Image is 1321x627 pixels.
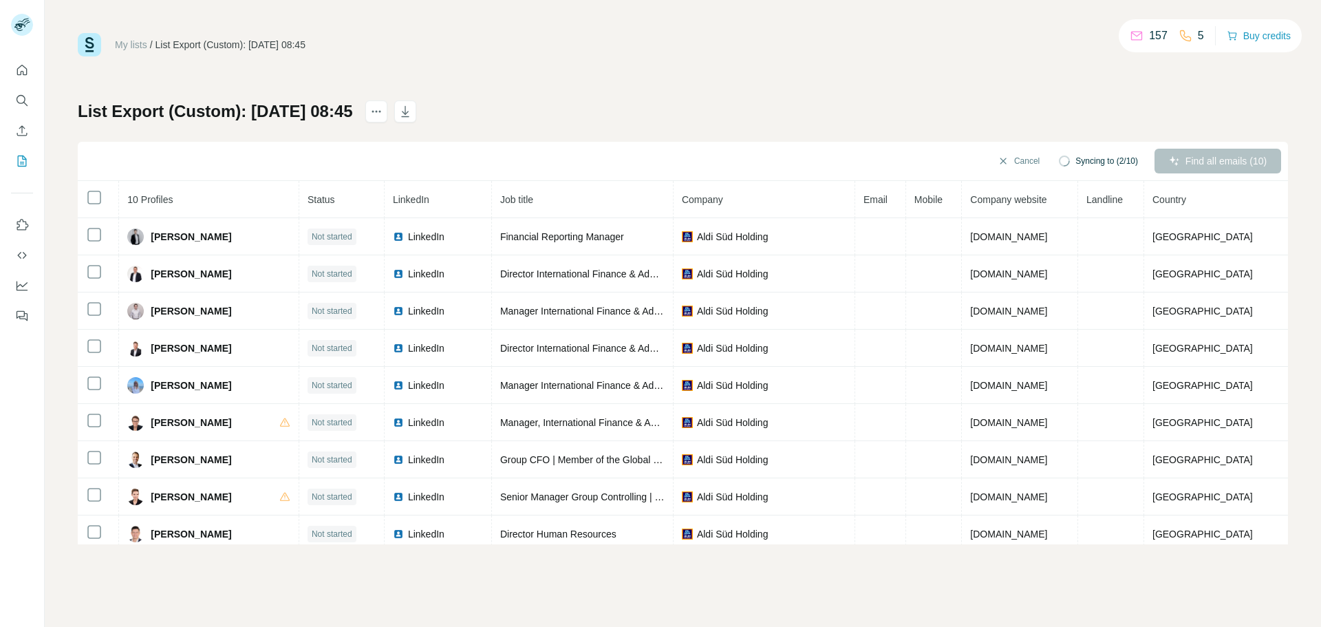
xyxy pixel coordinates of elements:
span: Aldi Süd Holding [697,453,769,467]
span: Aldi Süd Holding [697,490,769,504]
img: Avatar [127,526,144,542]
span: [PERSON_NAME] [151,304,231,318]
span: LinkedIn [408,304,444,318]
img: company-logo [682,231,693,242]
button: My lists [11,149,33,173]
p: 157 [1149,28,1168,44]
img: company-logo [682,343,693,354]
img: LinkedIn logo [393,417,404,428]
span: [DOMAIN_NAME] [970,306,1047,317]
img: Avatar [127,229,144,245]
span: [GEOGRAPHIC_DATA] [1152,454,1253,465]
span: Director International Finance & Administration [500,343,699,354]
span: [DOMAIN_NAME] [970,343,1047,354]
span: Aldi Süd Holding [697,230,769,244]
img: Surfe Logo [78,33,101,56]
p: 5 [1198,28,1204,44]
button: Feedback [11,304,33,328]
span: [PERSON_NAME] [151,527,231,541]
span: Not started [312,416,352,429]
img: LinkedIn logo [393,343,404,354]
img: company-logo [682,529,693,540]
img: company-logo [682,268,693,279]
span: 10 Profiles [127,194,173,205]
span: Company [682,194,723,205]
span: LinkedIn [408,379,444,392]
span: [GEOGRAPHIC_DATA] [1152,417,1253,428]
span: Manager International Finance & Administration [500,306,703,317]
span: Not started [312,342,352,354]
span: Director International Finance & Administration [500,268,699,279]
img: Avatar [127,377,144,394]
img: LinkedIn logo [393,231,404,242]
span: [DOMAIN_NAME] [970,268,1047,279]
span: Group CFO | Member of the Global Executive Board [500,454,723,465]
span: Aldi Süd Holding [697,267,769,281]
img: company-logo [682,306,693,317]
span: Syncing to (2/10) [1075,155,1138,167]
span: [DOMAIN_NAME] [970,454,1047,465]
button: Cancel [988,149,1049,173]
span: LinkedIn [408,230,444,244]
span: Job title [500,194,533,205]
span: LinkedIn [393,194,429,205]
span: LinkedIn [408,267,444,281]
span: Mobile [914,194,943,205]
span: Not started [312,379,352,392]
img: company-logo [682,380,693,391]
button: Dashboard [11,273,33,298]
button: Buy credits [1227,26,1291,45]
span: Manager, International Finance & Administration, Strategic Controlling [500,417,797,428]
span: LinkedIn [408,416,444,429]
img: company-logo [682,454,693,465]
span: Not started [312,491,352,503]
img: Avatar [127,489,144,505]
img: LinkedIn logo [393,380,404,391]
span: [DOMAIN_NAME] [970,491,1047,502]
img: Avatar [127,451,144,468]
span: Status [308,194,335,205]
img: LinkedIn logo [393,529,404,540]
span: LinkedIn [408,527,444,541]
img: company-logo [682,491,693,502]
span: [DOMAIN_NAME] [970,231,1047,242]
span: LinkedIn [408,490,444,504]
img: Avatar [127,414,144,431]
span: Aldi Süd Holding [697,379,769,392]
img: Avatar [127,340,144,357]
button: Enrich CSV [11,118,33,143]
h1: List Export (Custom): [DATE] 08:45 [78,100,353,123]
span: [GEOGRAPHIC_DATA] [1152,380,1253,391]
button: Use Surfe API [11,243,33,268]
span: LinkedIn [408,341,444,355]
span: Company website [970,194,1046,205]
span: Aldi Süd Holding [697,304,769,318]
span: [PERSON_NAME] [151,453,231,467]
span: [DOMAIN_NAME] [970,380,1047,391]
span: [GEOGRAPHIC_DATA] [1152,231,1253,242]
span: Email [863,194,888,205]
span: Country [1152,194,1186,205]
img: LinkedIn logo [393,454,404,465]
span: Not started [312,231,352,243]
span: [GEOGRAPHIC_DATA] [1152,529,1253,540]
button: Quick start [11,58,33,83]
span: [DOMAIN_NAME] [970,529,1047,540]
img: LinkedIn logo [393,268,404,279]
span: [PERSON_NAME] [151,379,231,392]
span: Not started [312,305,352,317]
span: [PERSON_NAME] [151,341,231,355]
span: [PERSON_NAME] [151,267,231,281]
span: [GEOGRAPHIC_DATA] [1152,306,1253,317]
span: [PERSON_NAME] [151,230,231,244]
li: / [150,38,153,52]
span: [PERSON_NAME] [151,416,231,429]
img: Avatar [127,266,144,282]
span: [GEOGRAPHIC_DATA] [1152,491,1253,502]
span: [DOMAIN_NAME] [970,417,1047,428]
span: Not started [312,528,352,540]
span: Aldi Süd Holding [697,416,769,429]
img: company-logo [682,417,693,428]
div: List Export (Custom): [DATE] 08:45 [155,38,305,52]
span: Senior Manager Group Controlling | Financial Reporting Governance [500,491,793,502]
